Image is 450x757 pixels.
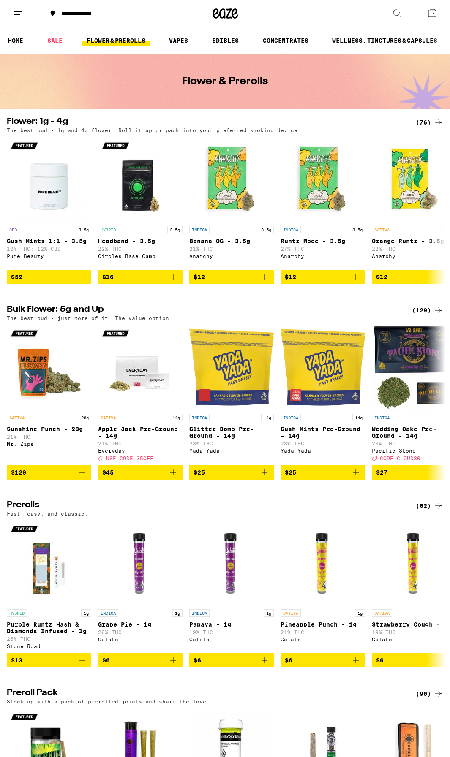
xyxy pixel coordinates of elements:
p: 14g [352,414,365,421]
span: $52 [11,274,22,280]
p: Runtz Mode - 3.5g [281,238,365,244]
a: Open page for Banana OG - 3.5g from Anarchy [189,137,274,270]
a: (90) [416,689,443,699]
img: Everyday - Apple Jack Pre-Ground - 14g [98,325,183,410]
img: Yada Yada - Glitter Bomb Pre-Ground - 14g [189,325,274,410]
p: The best bud - just more of it. The value option. [7,315,172,321]
p: Stock up with a pack of prerolled joints and share the love. [7,699,210,704]
p: Fast, easy, and classic. [7,511,88,516]
span: $12 [285,274,296,280]
p: Glitter Bomb Pre-Ground - 14g [189,426,274,439]
a: Open page for Headband - 3.5g from Circles Base Camp [98,137,183,270]
span: $16 [102,274,114,280]
button: Add to bag [189,465,274,480]
a: WELLNESS, TINCTURES & CAPSULES [328,35,442,46]
span: USE CODE 35OFF [106,456,153,461]
p: Purple Runtz Hash & Diamonds Infused - 1g [7,621,91,635]
p: Headband - 3.5g [98,238,183,244]
a: Open page for Apple Jack Pre-Ground - 14g from Everyday [98,325,183,465]
div: Yada Yada [281,448,365,453]
a: Open page for Gush Mints Pre-Ground - 14g from Yada Yada [281,325,365,465]
p: 3.5g [259,226,274,233]
h2: Preroll Pack [7,689,402,699]
a: (76) [416,117,443,128]
p: 1g [264,609,274,617]
div: Yada Yada [189,448,274,453]
a: SALE [43,35,67,46]
p: 14g [170,414,183,421]
div: Gelato [281,637,365,642]
p: 19% THC [189,629,274,635]
a: HOME [4,35,27,46]
p: 21% THC [281,629,365,635]
p: Apple Jack Pre-Ground - 14g [98,426,183,439]
p: 10% THC: 12% CBD [7,246,91,252]
p: INDICA [98,609,118,617]
div: Stone Road [7,643,91,649]
img: Mr. Zips - Sunshine Punch - 28g [7,325,91,410]
p: Gush Mints Pre-Ground - 14g [281,426,365,439]
p: Grape Pie - 1g [98,621,183,628]
p: SATIVA [7,414,27,421]
a: VAPES [165,35,192,46]
p: 3.5g [76,226,91,233]
button: Add to bag [281,653,365,667]
button: Add to bag [98,270,183,284]
p: SATIVA [98,414,118,421]
div: Gelato [98,637,183,642]
p: 20% THC [98,629,183,635]
img: Stone Road - Purple Runtz Hash & Diamonds Infused - 1g [7,521,91,605]
button: Add to bag [189,270,274,284]
span: $12 [376,274,387,280]
button: Add to bag [98,653,183,667]
button: Add to bag [98,465,183,480]
div: Pure Beauty [7,253,91,259]
button: Add to bag [281,465,365,480]
h2: Bulk Flower: 5g and Up [7,305,402,315]
p: 21% THC [98,441,183,446]
a: EDIBLES [208,35,243,46]
div: Anarchy [281,253,365,259]
span: $6 [376,657,384,664]
p: INDICA [281,414,301,421]
div: (129) [412,305,443,315]
p: 3.5g [350,226,365,233]
p: Banana OG - 3.5g [189,238,274,244]
p: INDICA [281,226,301,233]
img: Gelato - Pineapple Punch - 1g [281,521,365,605]
img: Circles Base Camp - Headband - 3.5g [98,137,183,222]
p: 27% THC [281,246,365,252]
p: 1g [355,609,365,617]
img: Anarchy - Runtz Mode - 3.5g [281,137,365,222]
p: 28g [79,414,91,421]
a: Open page for Papaya - 1g from Gelato [189,521,274,653]
button: Add to bag [7,465,91,480]
a: (62) [416,501,443,511]
a: FLOWER & PREROLLS [82,35,150,46]
div: Everyday [98,448,183,453]
span: $45 [102,469,114,476]
p: CBD [7,226,19,233]
span: $12 [194,274,205,280]
button: Add to bag [7,270,91,284]
a: Open page for Runtz Mode - 3.5g from Anarchy [281,137,365,270]
div: Circles Base Camp [98,253,183,259]
h1: Flower & Prerolls [182,76,268,87]
h2: Prerolls [7,501,402,511]
p: 21% THC [7,434,91,440]
a: Open page for Sunshine Punch - 28g from Mr. Zips [7,325,91,465]
p: 21% THC [189,246,274,252]
img: Gelato - Papaya - 1g [189,521,274,605]
p: 1g [81,609,91,617]
p: Sunshine Punch - 28g [7,426,91,432]
span: $25 [285,469,296,476]
p: 14g [261,414,274,421]
span: $120 [11,469,26,476]
p: INDICA [189,609,210,617]
a: Open page for Glitter Bomb Pre-Ground - 14g from Yada Yada [189,325,274,465]
img: Gelato - Grape Pie - 1g [98,521,183,605]
p: INDICA [372,414,392,421]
